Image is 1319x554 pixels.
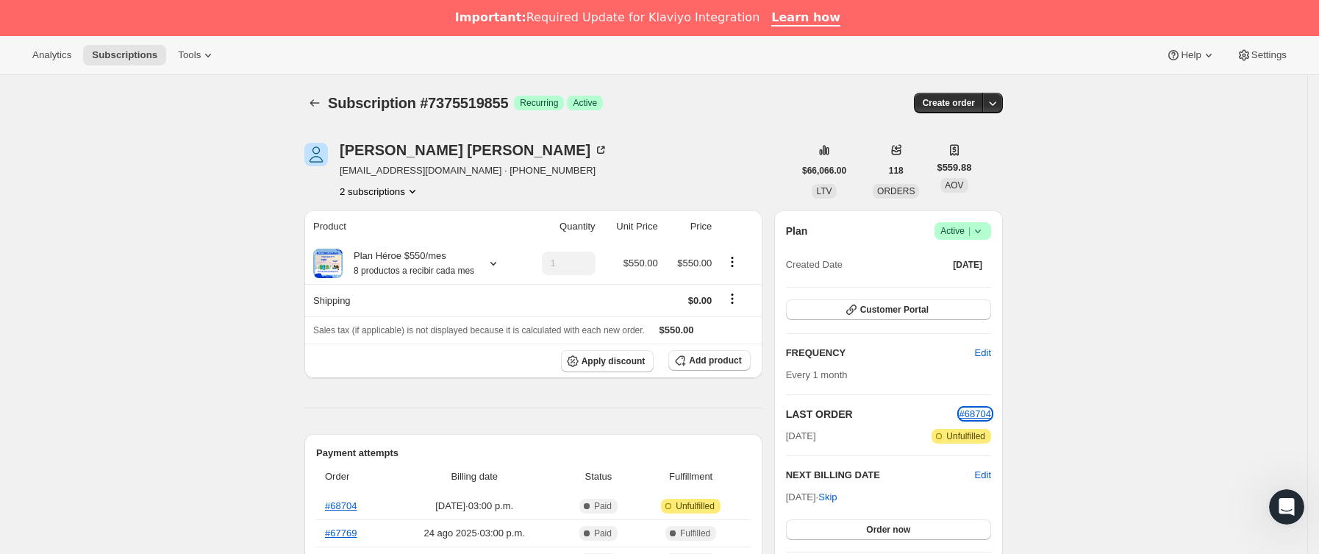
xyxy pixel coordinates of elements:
span: Apply discount [582,355,646,367]
span: Created Date [786,258,843,272]
span: LTV [816,186,832,196]
span: $550.00 [623,258,658,269]
button: Product actions [340,184,420,199]
span: Tools [178,49,201,61]
span: Recurring [520,97,558,109]
span: Paid [594,500,612,512]
span: $559.88 [937,160,971,175]
a: #68704 [959,408,991,419]
span: $550.00 [677,258,712,269]
div: Plan Héroe $550/mes [343,249,474,278]
th: Order [316,461,387,493]
button: Edit [966,341,1000,365]
a: #68704 [325,500,357,511]
button: Settings [1228,45,1295,65]
button: Apply discount [561,350,654,372]
span: Unfulfilled [676,500,715,512]
button: Analytics [24,45,80,65]
span: 118 [889,165,904,177]
span: [DATE] [953,259,982,271]
th: Price [662,210,717,243]
button: Customer Portal [786,299,991,320]
button: Edit [975,468,991,483]
div: Required Update for Klaviyo Integration [455,10,759,25]
span: Ines Gudiño [304,143,328,166]
button: Help [1157,45,1224,65]
span: $0.00 [688,295,712,306]
span: Fulfilled [680,528,710,539]
b: Important: [455,10,526,24]
span: AOV [945,180,963,191]
button: Subscriptions [83,45,166,65]
span: [DATE] · 03:00 p.m. [392,499,557,514]
span: Subscription #7375519855 [328,95,508,111]
h2: Payment attempts [316,446,751,461]
span: $550.00 [659,324,694,335]
span: Sales tax (if applicable) is not displayed because it is calculated with each new order. [313,325,645,335]
span: Settings [1251,49,1287,61]
span: [DATE] · [786,491,837,502]
h2: Plan [786,224,808,238]
span: Skip [818,490,837,505]
span: Subscriptions [92,49,157,61]
img: product img [313,249,343,278]
button: #68704 [959,407,991,422]
h2: NEXT BILLING DATE [786,468,975,483]
span: Order now [866,524,910,536]
span: Help [1181,49,1201,61]
span: Active [940,224,985,238]
span: ORDERS [877,186,915,196]
button: Create order [914,93,984,113]
span: Analytics [32,49,71,61]
button: [DATE] [944,255,991,275]
span: Active [573,97,597,109]
button: Add product [668,350,750,371]
span: Add product [689,355,741,366]
th: Shipping [304,284,522,316]
button: 118 [880,160,912,181]
span: Customer Portal [860,304,929,316]
th: Unit Price [600,210,662,243]
button: Product actions [721,254,744,270]
span: Billing date [392,469,557,484]
th: Product [304,210,522,243]
button: $66,066.00 [793,160,855,181]
span: Every 1 month [786,369,848,380]
span: Status [565,469,631,484]
button: Order now [786,519,991,540]
a: #67769 [325,528,357,539]
h2: FREQUENCY [786,346,975,361]
button: Skip [809,486,846,509]
a: Learn how [771,10,840,26]
span: Fulfillment [640,469,742,484]
button: Tools [169,45,224,65]
span: [EMAIL_ADDRESS][DOMAIN_NAME] · [PHONE_NUMBER] [340,163,608,178]
th: Quantity [522,210,600,243]
iframe: Intercom live chat [1269,489,1304,525]
span: [DATE] [786,429,816,444]
span: $66,066.00 [802,165,846,177]
small: 8 productos a recibir cada mes [354,266,474,276]
div: [PERSON_NAME] [PERSON_NAME] [340,143,608,157]
span: Unfulfilled [946,430,985,442]
span: Create order [923,97,975,109]
button: Shipping actions [721,291,744,307]
span: Paid [594,528,612,539]
span: Edit [975,346,991,361]
span: 24 ago 2025 · 03:00 p.m. [392,526,557,541]
button: Subscriptions [304,93,325,113]
span: | [968,225,971,237]
h2: LAST ORDER [786,407,959,422]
